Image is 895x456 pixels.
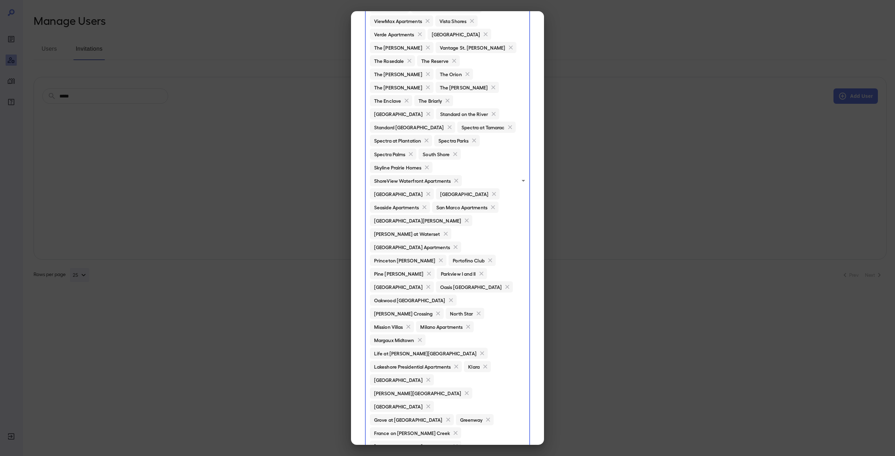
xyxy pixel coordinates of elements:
[374,363,451,370] h6: Lakeshore Presidential Apartments
[374,124,444,131] h6: Standard [GEOGRAPHIC_DATA]
[374,151,405,158] h6: Spectra Palms
[439,17,466,24] h6: Vista Shores
[468,363,480,370] h6: Klara
[461,124,505,131] h6: Spectra at Tamarac
[374,71,422,78] h6: The [PERSON_NAME]
[374,244,450,251] h6: [GEOGRAPHIC_DATA] Apartments
[450,310,473,317] h6: North Star
[438,137,468,144] h6: Spectra Parks
[374,230,440,237] h6: [PERSON_NAME] at Waterset
[374,257,435,264] h6: Princeton [PERSON_NAME]
[374,44,422,51] h6: The [PERSON_NAME]
[418,97,442,104] h6: The Briarly
[374,350,477,357] h6: Life at [PERSON_NAME][GEOGRAPHIC_DATA]
[440,110,488,117] h6: Standard on the River
[374,204,419,211] h6: Seaside Apartments
[374,270,423,277] h6: Pine [PERSON_NAME]
[440,190,489,197] h6: [GEOGRAPHIC_DATA]
[374,217,461,224] h6: [GEOGRAPHIC_DATA][PERSON_NAME]
[374,283,423,290] h6: [GEOGRAPHIC_DATA]
[374,336,414,343] h6: Margaux Midtown
[374,31,414,38] h6: Verde Apartments
[374,323,403,330] h6: Mission Villas
[453,257,484,264] h6: Portofino Club
[440,71,462,78] h6: The Orion
[374,17,422,24] h6: ViewMax Apartments
[374,137,421,144] h6: Spectra at Plantation
[441,270,476,277] h6: Parkview I and II
[440,84,488,91] h6: The [PERSON_NAME]
[423,151,450,158] h6: South Shore
[374,403,423,410] h6: [GEOGRAPHIC_DATA]
[440,44,506,51] h6: Vantage St. [PERSON_NAME]
[374,84,422,91] h6: The [PERSON_NAME]
[420,323,463,330] h6: Milano Apartments
[374,177,451,184] h6: ShoreView Waterfront Apartments
[374,443,450,450] h6: [GEOGRAPHIC_DATA] Apartments
[374,429,450,436] h6: France on [PERSON_NAME] Creek
[374,164,421,171] h6: Skyline Prairie Homes
[460,416,483,423] h6: Greenway
[432,31,480,38] h6: [GEOGRAPHIC_DATA]
[436,204,487,211] h6: San Marco Apartments
[374,57,404,64] h6: The Rosedale
[374,310,432,317] h6: [PERSON_NAME] Crossing
[421,57,449,64] h6: The Reserve
[440,283,502,290] h6: Oasis [GEOGRAPHIC_DATA]
[374,97,401,104] h6: The Enclave
[374,297,445,304] h6: Oakwood [GEOGRAPHIC_DATA]
[374,376,423,383] h6: [GEOGRAPHIC_DATA]
[374,190,423,197] h6: [GEOGRAPHIC_DATA]
[374,110,423,117] h6: [GEOGRAPHIC_DATA]
[374,390,461,397] h6: [PERSON_NAME][GEOGRAPHIC_DATA]
[374,416,443,423] h6: Grove at [GEOGRAPHIC_DATA]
